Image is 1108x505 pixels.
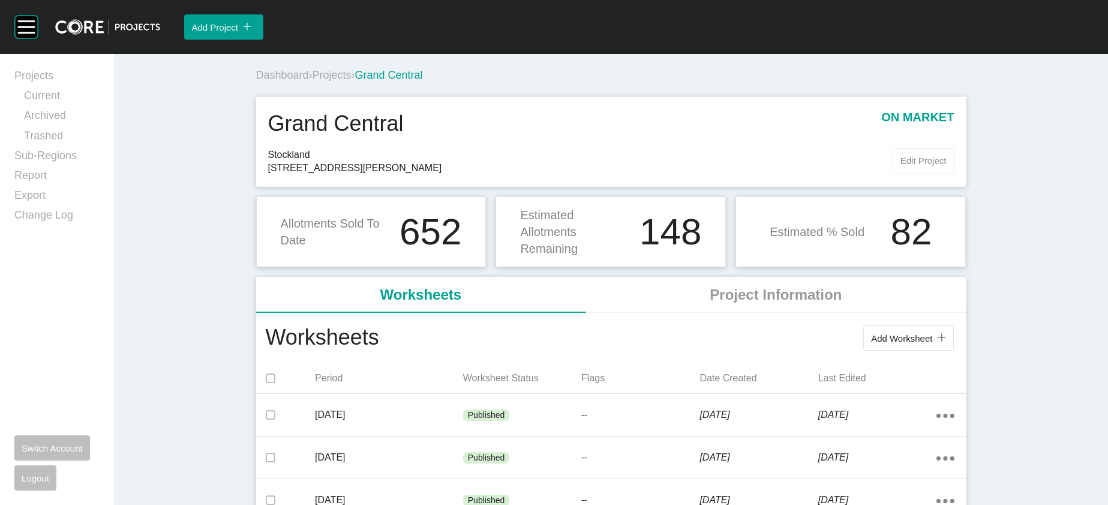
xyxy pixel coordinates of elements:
span: [STREET_ADDRESS][PERSON_NAME] [268,162,893,175]
a: Archived [24,108,100,128]
p: Last Edited [818,372,936,385]
button: Add Project [184,14,263,40]
p: Flags [581,372,699,385]
p: Period [315,372,463,385]
p: Published [468,452,505,464]
a: Current [24,88,100,108]
p: Date Created [699,372,818,385]
p: Published [468,410,505,422]
span: Edit Project [900,156,947,166]
p: -- [581,410,699,422]
h1: 148 [639,213,701,250]
a: Dashboard [256,69,309,81]
h1: Grand Central [268,109,404,139]
h1: 82 [891,213,932,250]
p: [DATE] [315,451,463,464]
button: Edit Project [893,148,954,174]
li: Worksheets [256,277,586,313]
span: Grand Central [355,69,423,81]
span: › [352,69,355,81]
p: Estimated % Sold [770,223,864,240]
button: Switch Account [14,435,90,461]
p: [DATE] [699,408,818,422]
a: Sub-Regions [14,148,100,168]
a: Trashed [24,129,100,148]
h1: Worksheets [266,322,379,354]
p: [DATE] [315,408,463,422]
p: Worksheet Status [463,372,581,385]
span: Logout [22,473,49,483]
img: core-logo-dark.3138cae2.png [55,19,160,35]
p: Allotments Sold To Date [281,215,393,249]
li: Project Information [585,277,966,313]
p: [DATE] [818,408,936,422]
h1: 652 [400,213,461,250]
a: Export [14,188,100,208]
span: Add Worksheet [871,333,932,343]
span: Switch Account [22,443,83,453]
span: Add Project [191,22,238,32]
a: Change Log [14,208,100,228]
p: -- [581,452,699,464]
button: Add Worksheet [863,325,953,351]
a: Projects [14,68,100,88]
a: Projects [313,69,352,81]
span: Stockland [268,148,893,162]
p: [DATE] [818,451,936,464]
span: › [309,69,313,81]
p: Estimated Allotments Remaining [520,207,632,257]
a: Report [14,168,100,188]
p: on market [881,109,954,139]
button: Logout [14,465,56,491]
p: [DATE] [699,451,818,464]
